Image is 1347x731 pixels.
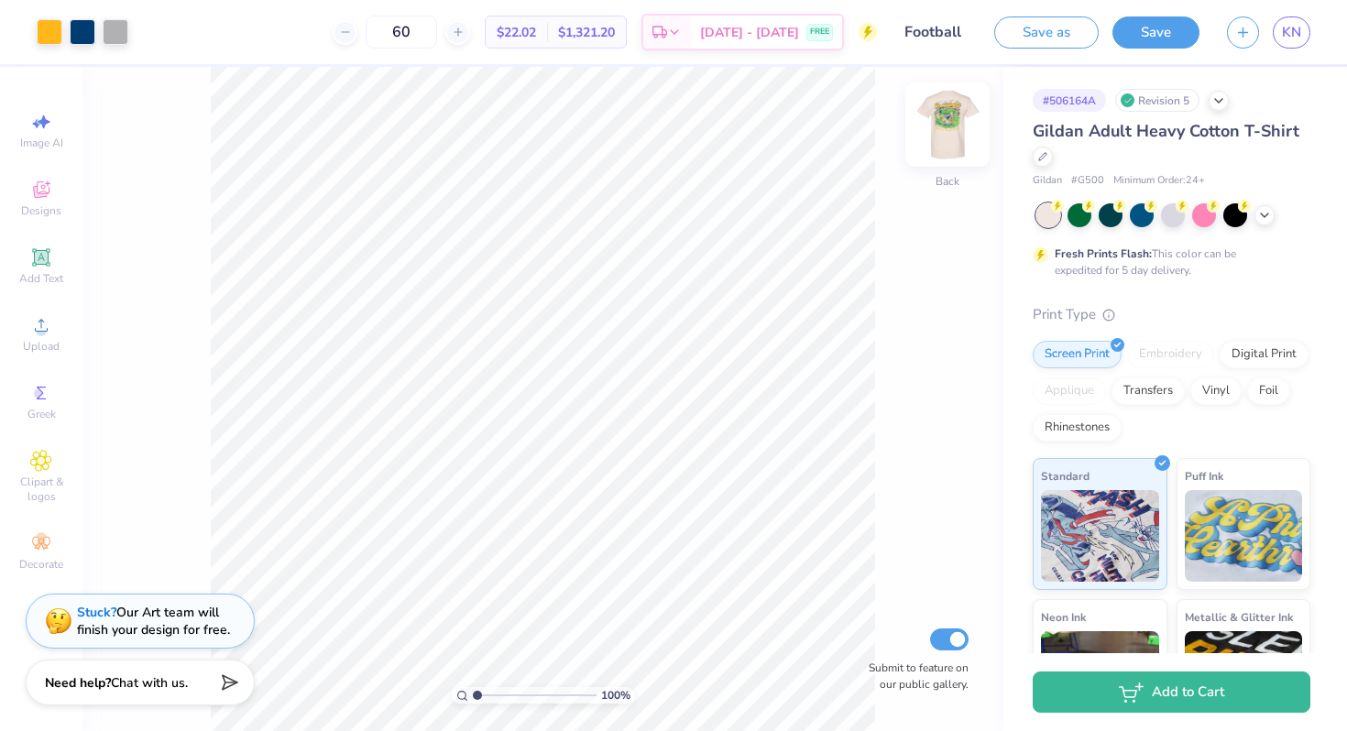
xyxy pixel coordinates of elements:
div: Rhinestones [1033,414,1122,442]
div: This color can be expedited for 5 day delivery. [1055,245,1280,278]
input: Untitled Design [891,14,980,50]
button: Add to Cart [1033,671,1310,713]
img: Back [911,88,984,161]
img: Metallic & Glitter Ink [1185,631,1303,723]
label: Submit to feature on our public gallery. [859,660,969,693]
div: Digital Print [1220,341,1309,368]
span: [DATE] - [DATE] [700,23,799,42]
div: Revision 5 [1115,89,1199,112]
span: Clipart & logos [9,475,73,504]
span: Designs [21,203,61,218]
img: Puff Ink [1185,490,1303,582]
span: Image AI [20,136,63,150]
span: 100 % [601,687,630,704]
span: Gildan Adult Heavy Cotton T-Shirt [1033,120,1299,142]
span: Neon Ink [1041,607,1086,627]
div: # 506164A [1033,89,1106,112]
input: – – [366,16,437,49]
div: Print Type [1033,304,1310,325]
a: KN [1273,16,1310,49]
div: Applique [1033,377,1106,405]
div: Transfers [1112,377,1185,405]
span: Standard [1041,466,1090,486]
img: Neon Ink [1041,631,1159,723]
div: Embroidery [1127,341,1214,368]
span: Gildan [1033,173,1062,189]
span: Add Text [19,271,63,286]
span: Chat with us. [111,674,188,692]
span: FREE [810,26,829,38]
strong: Stuck? [77,604,116,621]
span: Upload [23,339,60,354]
div: Back [936,173,959,190]
button: Save as [994,16,1099,49]
span: Puff Ink [1185,466,1223,486]
span: Decorate [19,557,63,572]
span: $1,321.20 [558,23,615,42]
img: Standard [1041,490,1159,582]
span: KN [1282,22,1301,43]
span: # G500 [1071,173,1104,189]
strong: Fresh Prints Flash: [1055,246,1152,261]
strong: Need help? [45,674,111,692]
button: Save [1112,16,1199,49]
div: Foil [1247,377,1290,405]
div: Vinyl [1190,377,1242,405]
div: Screen Print [1033,341,1122,368]
span: $22.02 [497,23,536,42]
span: Metallic & Glitter Ink [1185,607,1293,627]
span: Minimum Order: 24 + [1113,173,1205,189]
div: Our Art team will finish your design for free. [77,604,230,638]
span: Greek [27,407,56,421]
